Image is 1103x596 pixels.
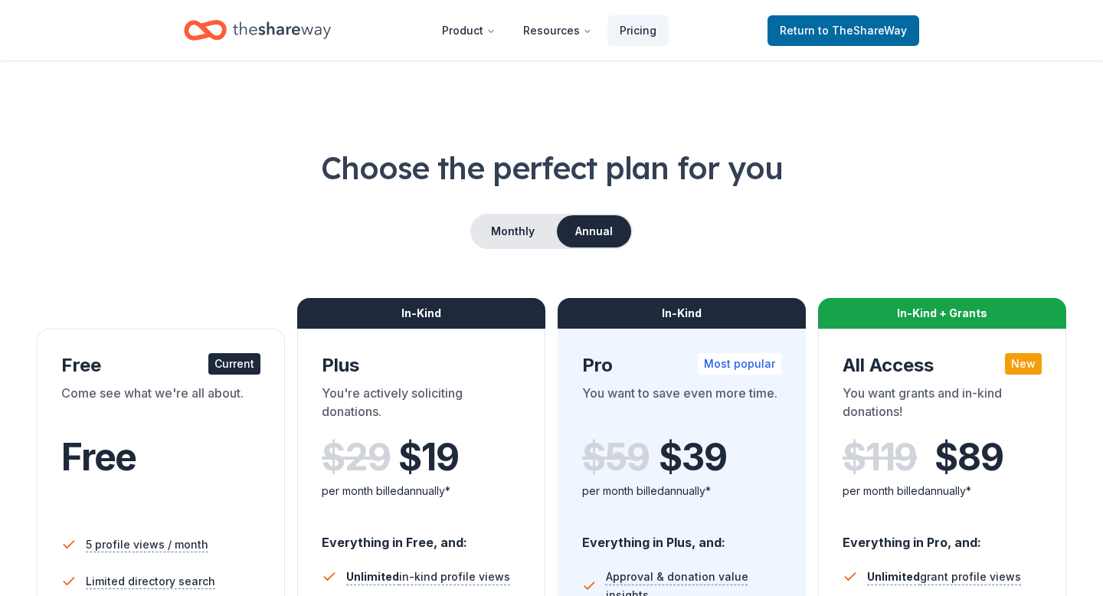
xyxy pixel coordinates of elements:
div: You want to save even more time. [582,384,781,427]
span: Unlimited [346,570,399,583]
span: 5 profile views / month [86,535,208,554]
div: Everything in Pro, and: [843,520,1042,552]
div: You want grants and in-kind donations! [843,384,1042,427]
div: Most popular [698,353,781,375]
div: Plus [322,353,521,378]
span: Limited directory search [86,572,215,591]
span: Unlimited [867,570,920,583]
div: Pro [582,353,781,378]
div: per month billed annually* [582,482,781,500]
div: per month billed annually* [843,482,1042,500]
div: All Access [843,353,1042,378]
button: Product [430,15,508,46]
div: Current [208,353,260,375]
span: $ 39 [659,436,726,479]
div: per month billed annually* [322,482,521,500]
div: Everything in Free, and: [322,520,521,552]
button: Annual [557,215,631,247]
div: Come see what we're all about. [61,384,260,427]
a: Pricing [607,15,669,46]
div: New [1005,353,1042,375]
div: In-Kind [558,298,806,329]
div: In-Kind + Grants [818,298,1066,329]
nav: Main [430,12,669,48]
div: Free [61,353,260,378]
span: to TheShareWay [818,24,907,37]
h1: Choose the perfect plan for you [37,146,1066,189]
a: Returnto TheShareWay [768,15,919,46]
div: You're actively soliciting donations. [322,384,521,427]
span: in-kind profile views [346,570,510,583]
span: Return [780,21,907,40]
span: $ 89 [934,436,1003,479]
span: grant profile views [867,570,1021,583]
div: In-Kind [297,298,545,329]
span: $ 19 [398,436,458,479]
button: Resources [511,15,604,46]
div: Everything in Plus, and: [582,520,781,552]
a: Home [184,12,331,48]
button: Monthly [472,215,554,247]
span: Free [61,434,136,480]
